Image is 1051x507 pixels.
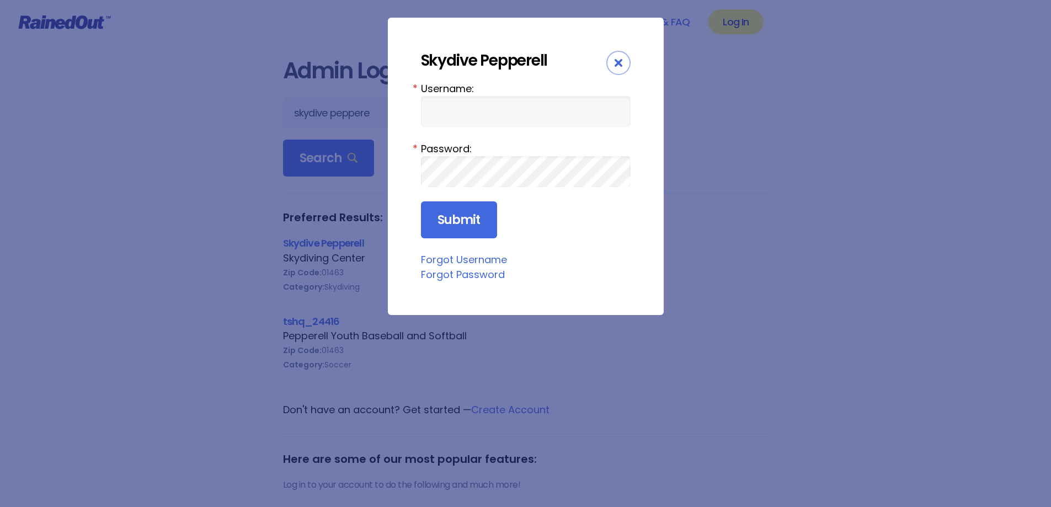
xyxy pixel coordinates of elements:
div: Close [606,51,631,75]
div: Skydive Pepperell [421,51,606,70]
label: Username: [421,81,631,96]
a: Forgot Password [421,268,505,281]
input: Submit [421,201,497,239]
a: Forgot Username [421,253,507,266]
label: Password: [421,141,631,156]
